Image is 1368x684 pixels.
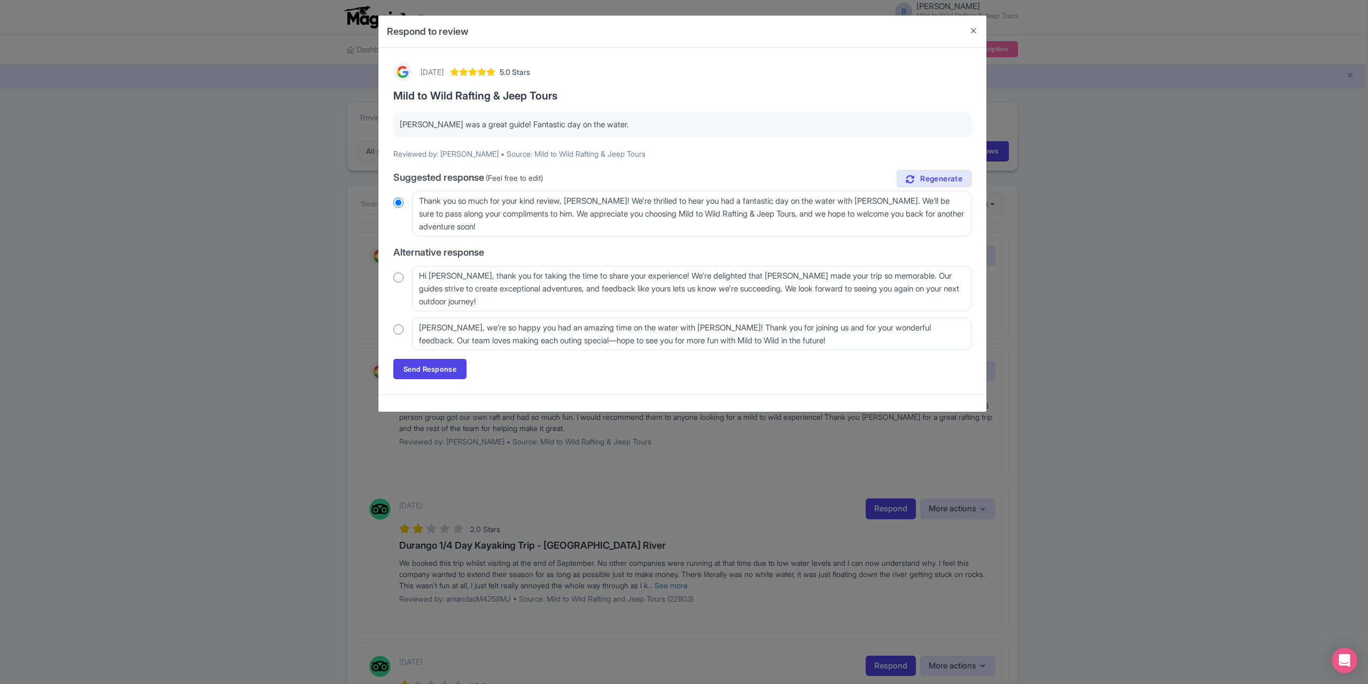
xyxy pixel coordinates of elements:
[961,16,986,46] button: Close
[400,119,965,131] p: [PERSON_NAME] was a great guide! Fantastic day on the water.
[393,148,971,159] p: Reviewed by: [PERSON_NAME] • Source: Mild to Wild Rafting & Jeep Tours
[412,191,971,236] textarea: Thank you so much for your kind review, [PERSON_NAME]! We're thrilled to hear you had a fantastic...
[387,24,469,39] h4: Respond to review
[1332,648,1357,673] div: Open Intercom Messenger
[393,247,484,258] span: Alternative response
[486,173,543,182] span: (Feel free to edit)
[393,63,412,81] img: Google Logo
[421,66,444,78] div: [DATE]
[393,90,971,102] h3: Mild to Wild Rafting & Jeep Tours
[412,266,971,311] textarea: Hi [PERSON_NAME], thank you for taking the time to share your experience! We're delighted that [P...
[412,318,971,350] textarea: [PERSON_NAME], we’re so happy you had an amazing time on the water with [PERSON_NAME]! Thank you ...
[393,359,467,379] a: Send Response
[920,174,962,184] span: Regenerate
[897,170,971,188] a: Regenerate
[393,172,484,183] span: Suggested response
[500,66,530,78] span: 5.0 Stars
